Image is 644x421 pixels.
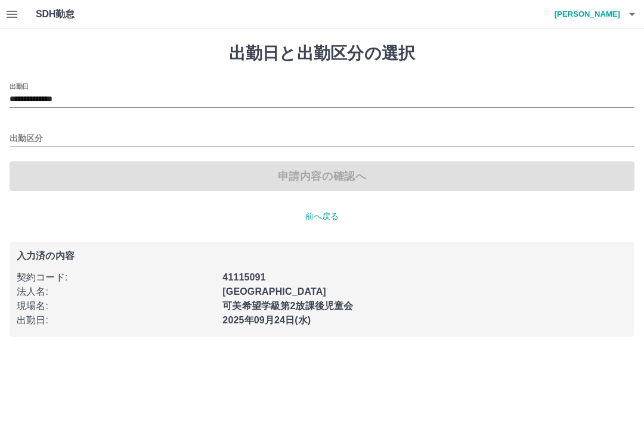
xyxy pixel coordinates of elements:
[17,270,215,285] p: 契約コード :
[10,43,634,64] h1: 出勤日と出勤区分の選択
[222,272,265,282] b: 41115091
[222,315,311,325] b: 2025年09月24日(水)
[17,313,215,328] p: 出勤日 :
[17,285,215,299] p: 法人名 :
[17,251,627,261] p: 入力済の内容
[10,82,29,91] label: 出勤日
[17,299,215,313] p: 現場名 :
[222,301,353,311] b: 可美希望学級第2放課後児童会
[10,210,634,223] p: 前へ戻る
[222,286,326,297] b: [GEOGRAPHIC_DATA]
